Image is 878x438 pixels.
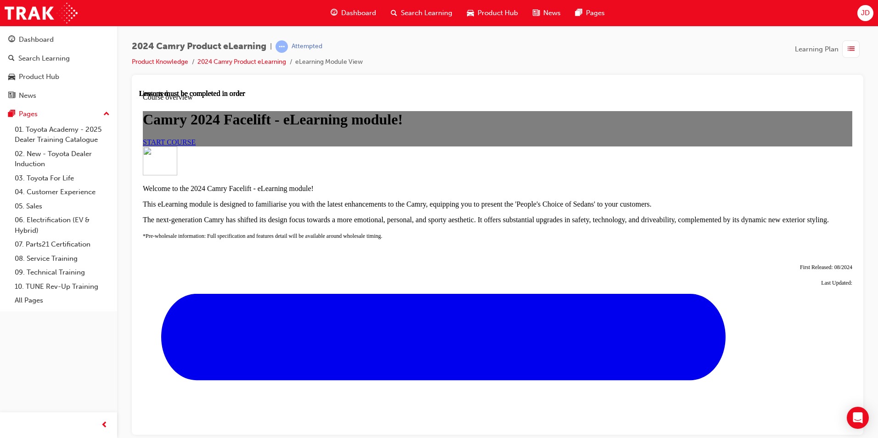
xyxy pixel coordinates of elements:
span: 2024 Camry Product eLearning [132,41,266,52]
a: search-iconSearch Learning [383,4,460,22]
span: up-icon [103,108,110,120]
span: Product Hub [478,8,518,18]
h1: Camry 2024 Facelift - eLearning module! [4,22,713,39]
a: 2024 Camry Product eLearning [197,58,286,66]
li: eLearning Module View [295,57,363,67]
a: Dashboard [4,31,113,48]
a: car-iconProduct Hub [460,4,525,22]
a: 10. TUNE Rev-Up Training [11,280,113,294]
div: Dashboard [19,34,54,45]
button: Learning Plan [795,40,863,58]
a: 04. Customer Experience [11,185,113,199]
div: Product Hub [19,72,59,82]
button: JD [857,5,873,21]
span: Dashboard [341,8,376,18]
a: pages-iconPages [568,4,612,22]
a: Product Hub [4,68,113,85]
span: news-icon [8,92,15,100]
span: Pages [586,8,605,18]
a: 05. Sales [11,199,113,213]
button: DashboardSearch LearningProduct HubNews [4,29,113,106]
span: search-icon [391,7,397,19]
span: | [270,41,272,52]
img: Trak [5,3,78,23]
div: Search Learning [18,53,70,64]
span: news-icon [533,7,540,19]
a: 09. Technical Training [11,265,113,280]
span: list-icon [848,44,855,55]
a: START COURSE [4,49,56,56]
a: News [4,87,113,104]
span: First Released: 08/2024 [661,174,713,181]
a: 02. New - Toyota Dealer Induction [11,147,113,171]
a: All Pages [11,293,113,308]
a: news-iconNews [525,4,568,22]
div: Pages [19,109,38,119]
a: Search Learning [4,50,113,67]
span: pages-icon [8,110,15,118]
span: learningRecordVerb_ATTEMPT-icon [276,40,288,53]
span: car-icon [467,7,474,19]
div: Open Intercom Messenger [847,407,869,429]
a: 07. Parts21 Certification [11,237,113,252]
p: This eLearning module is designed to familiarise you with the latest enhancements to the Camry, e... [4,111,713,119]
p: Welcome to the 2024 Camry Facelift - eLearning module! [4,95,713,103]
a: 08. Service Training [11,252,113,266]
div: Attempted [292,42,322,51]
span: Search Learning [401,8,452,18]
a: Product Knowledge [132,58,188,66]
button: Pages [4,106,113,123]
p: The next-generation Camry has shifted its design focus towards a more emotional, personal, and sp... [4,126,713,135]
a: 06. Electrification (EV & Hybrid) [11,213,113,237]
span: car-icon [8,73,15,81]
span: search-icon [8,55,15,63]
span: News [543,8,561,18]
span: guage-icon [8,36,15,44]
div: News [19,90,36,101]
span: guage-icon [331,7,338,19]
a: 03. Toyota For Life [11,171,113,185]
span: *Pre-wholesale information: Full specification and features detail will be available around whole... [4,143,243,150]
span: Last Updated: [682,190,713,197]
span: Learning Plan [795,44,839,55]
span: prev-icon [101,420,108,431]
a: guage-iconDashboard [323,4,383,22]
a: 01. Toyota Academy - 2025 Dealer Training Catalogue [11,123,113,147]
span: pages-icon [575,7,582,19]
span: JD [861,8,870,18]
